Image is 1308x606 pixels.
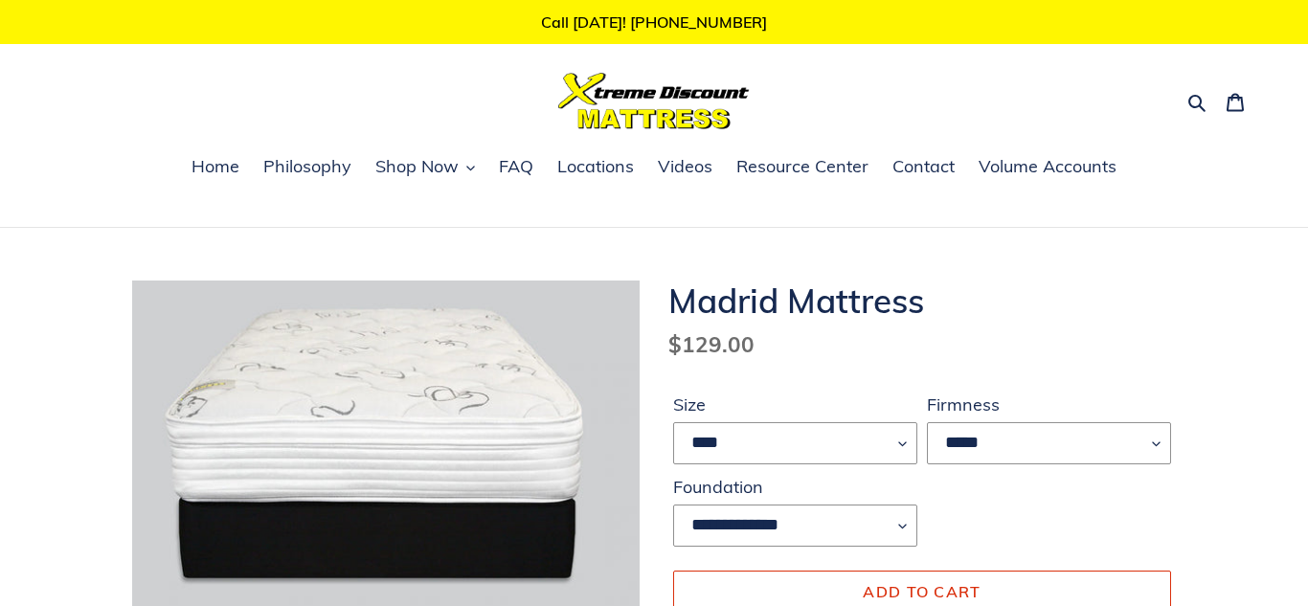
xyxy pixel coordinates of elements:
label: Size [673,392,917,417]
span: Contact [892,155,955,178]
a: Home [182,153,249,182]
span: Resource Center [736,155,868,178]
span: $129.00 [668,330,755,358]
span: Shop Now [375,155,459,178]
a: Resource Center [727,153,878,182]
a: Philosophy [254,153,361,182]
a: Videos [648,153,722,182]
button: Shop Now [366,153,485,182]
span: Locations [557,155,634,178]
span: Home [192,155,239,178]
a: Contact [883,153,964,182]
a: Locations [548,153,643,182]
span: Volume Accounts [979,155,1116,178]
a: FAQ [489,153,543,182]
img: Xtreme Discount Mattress [558,73,750,129]
label: Firmness [927,392,1171,417]
span: Add to cart [863,582,981,601]
span: Videos [658,155,712,178]
label: Foundation [673,474,917,500]
h1: Madrid Mattress [668,281,1176,321]
span: Philosophy [263,155,351,178]
span: FAQ [499,155,533,178]
a: Volume Accounts [969,153,1126,182]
